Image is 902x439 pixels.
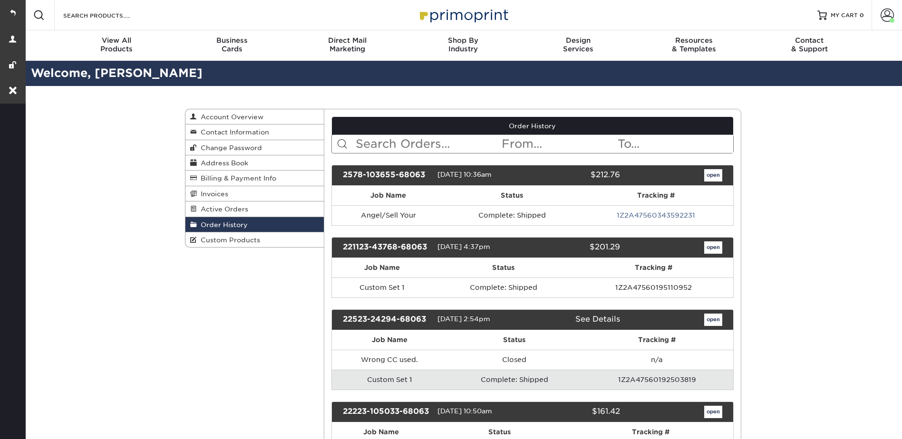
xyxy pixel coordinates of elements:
td: 1Z2A47560192503819 [581,370,733,390]
span: Invoices [197,190,228,198]
a: 1Z2A47560343592231 [617,211,695,219]
th: Tracking # [581,330,733,350]
td: Angel/Sell Your [332,205,445,225]
th: Job Name [332,186,445,205]
td: Complete: Shipped [433,277,574,297]
div: $212.76 [525,169,627,181]
a: Billing & Payment Info [185,171,324,186]
a: open [704,406,722,418]
th: Job Name [332,258,433,277]
img: Primoprint [416,5,511,25]
a: Address Book [185,155,324,171]
th: Status [433,258,574,277]
span: [DATE] 10:36am [437,171,492,178]
span: View All [59,36,175,45]
span: Address Book [197,159,248,167]
span: [DATE] 10:50am [437,407,492,415]
div: & Templates [636,36,752,53]
span: Change Password [197,144,262,152]
td: Wrong CC used. [332,350,447,370]
td: Closed [447,350,581,370]
span: Business [174,36,290,45]
h2: Welcome, [PERSON_NAME] [24,65,902,82]
td: Complete: Shipped [445,205,580,225]
th: Tracking # [574,258,733,277]
div: Products [59,36,175,53]
a: Resources& Templates [636,30,752,61]
a: Contact& Support [752,30,867,61]
div: & Support [752,36,867,53]
div: 221123-43768-68063 [336,241,437,254]
td: Complete: Shipped [447,370,581,390]
span: Resources [636,36,752,45]
a: Account Overview [185,109,324,124]
th: Status [447,330,581,350]
div: $201.29 [525,241,627,254]
span: Order History [197,221,248,229]
a: Order History [185,217,324,232]
td: Custom Set 1 [332,370,447,390]
span: Billing & Payment Info [197,174,276,182]
a: Custom Products [185,232,324,247]
span: Active Orders [197,205,248,213]
td: n/a [581,350,733,370]
a: Invoices [185,186,324,201]
span: [DATE] 2:54pm [437,315,490,323]
th: Status [445,186,580,205]
span: Design [521,36,636,45]
input: Search Orders... [355,135,501,153]
span: Account Overview [197,113,263,121]
td: 1Z2A47560195110952 [574,277,733,297]
span: Contact Information [197,128,269,136]
a: View AllProducts [59,30,175,61]
a: Active Orders [185,201,324,217]
a: See Details [575,315,620,324]
a: Order History [332,117,733,135]
a: Contact Information [185,124,324,140]
a: open [704,241,722,254]
input: SEARCH PRODUCTS..... [62,10,155,21]
span: Custom Products [197,236,260,244]
a: Direct MailMarketing [290,30,405,61]
span: [DATE] 4:37pm [437,243,490,250]
a: Change Password [185,140,324,155]
div: Services [521,36,636,53]
a: open [704,314,722,326]
td: Custom Set 1 [332,277,433,297]
span: 0 [860,12,864,19]
a: DesignServices [521,30,636,61]
a: Shop ByIndustry [405,30,521,61]
div: Marketing [290,36,405,53]
span: Contact [752,36,867,45]
input: To... [617,135,733,153]
div: Industry [405,36,521,53]
input: From... [501,135,617,153]
span: Shop By [405,36,521,45]
span: Direct Mail [290,36,405,45]
a: BusinessCards [174,30,290,61]
div: 2578-103655-68063 [336,169,437,181]
div: 22223-105033-68063 [336,406,437,418]
div: 22523-24294-68063 [336,314,437,326]
div: $161.42 [525,406,627,418]
a: open [704,169,722,181]
th: Job Name [332,330,447,350]
div: Cards [174,36,290,53]
span: MY CART [831,11,858,19]
th: Tracking # [579,186,733,205]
